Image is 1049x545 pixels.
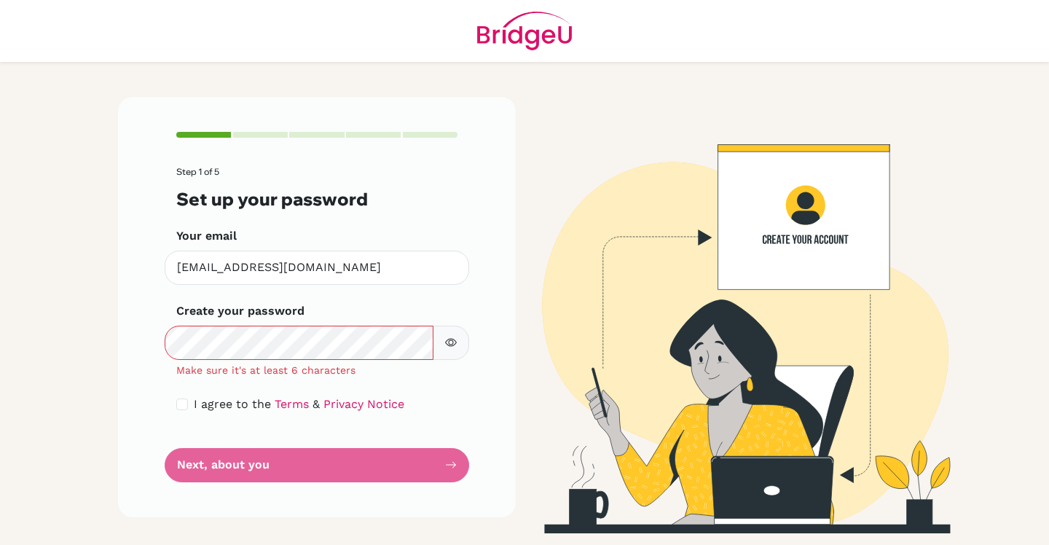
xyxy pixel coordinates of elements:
span: I agree to the [194,397,271,411]
input: Insert your email* [165,251,469,285]
span: & [313,397,320,411]
label: Create your password [176,302,305,320]
div: Make sure it's at least 6 characters [165,363,469,378]
a: Privacy Notice [323,397,404,411]
a: Terms [275,397,309,411]
span: Step 1 of 5 [176,166,219,177]
label: Your email [176,227,237,245]
h3: Set up your password [176,189,457,210]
